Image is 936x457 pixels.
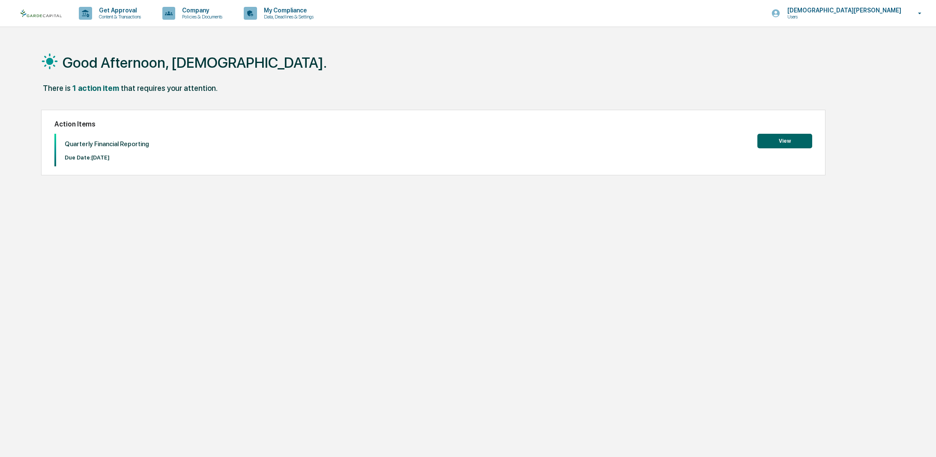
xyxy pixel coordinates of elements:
[65,140,149,148] p: Quarterly Financial Reporting
[257,14,318,20] p: Data, Deadlines & Settings
[757,134,812,148] button: View
[72,84,119,93] div: 1 action item
[65,154,149,161] p: Due Date: [DATE]
[21,9,62,18] img: logo
[780,14,864,20] p: Users
[257,7,318,14] p: My Compliance
[92,14,145,20] p: Content & Transactions
[54,120,813,128] h2: Action Items
[757,136,812,144] a: View
[92,7,145,14] p: Get Approval
[121,84,218,93] div: that requires your attention.
[175,14,227,20] p: Policies & Documents
[63,54,327,71] h1: Good Afternoon, [DEMOGRAPHIC_DATA].
[780,7,906,14] p: [DEMOGRAPHIC_DATA][PERSON_NAME]
[175,7,227,14] p: Company
[43,84,71,93] div: There is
